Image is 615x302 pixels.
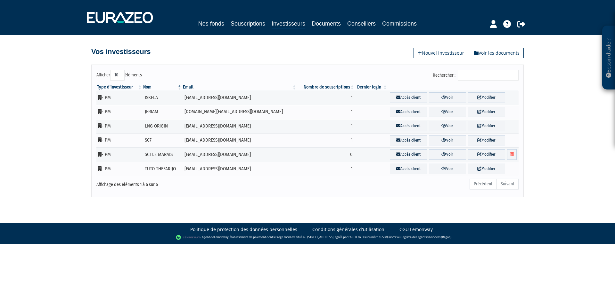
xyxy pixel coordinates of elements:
td: 1 [297,90,355,105]
a: Modifier [468,135,505,146]
a: Voir [429,149,466,160]
td: [EMAIL_ADDRESS][DOMAIN_NAME] [182,162,297,176]
td: SC7 [143,133,182,148]
select: Afficheréléments [110,70,125,81]
td: 1 [297,133,355,148]
td: - PM [96,133,143,148]
th: Dernier login : activer pour trier la colonne par ordre croissant [355,84,388,90]
td: - PM [96,105,143,119]
th: Email : activer pour trier la colonne par ordre croissant [182,84,297,90]
a: Registre des agents financiers (Regafi) [401,235,451,239]
a: Accès client [390,149,427,160]
img: 1732889491-logotype_eurazeo_blanc_rvb.png [87,12,153,23]
td: - PM [96,162,143,176]
td: LNG ORIGIN [143,119,182,133]
a: Accès client [390,135,427,146]
td: 1 [297,105,355,119]
td: TUTO THEFARIJO [143,162,182,176]
a: Voir [429,107,466,117]
th: Type d'investisseur : activer pour trier la colonne par ordre croissant [96,84,143,90]
a: Investisseurs [272,19,305,29]
a: Modifier [468,92,505,103]
div: - Agent de (établissement de paiement dont le siège social est situé au [STREET_ADDRESS], agréé p... [6,234,609,241]
a: Modifier [468,149,505,160]
label: Afficher éléments [96,70,142,81]
td: JERIAM [143,105,182,119]
a: Accès client [390,107,427,117]
td: [EMAIL_ADDRESS][DOMAIN_NAME] [182,147,297,162]
a: Conditions générales d'utilisation [312,226,384,233]
label: Rechercher : [433,70,519,81]
img: logo-lemonway.png [176,234,201,241]
a: Lemonway [214,235,229,239]
td: 1 [297,119,355,133]
td: [EMAIL_ADDRESS][DOMAIN_NAME] [182,133,297,148]
h4: Vos investisseurs [91,48,151,56]
a: Voir [429,92,466,103]
td: [EMAIL_ADDRESS][DOMAIN_NAME] [182,90,297,105]
a: Nos fonds [198,19,224,28]
a: Accès client [390,164,427,174]
a: Supprimer [507,149,517,160]
td: [EMAIL_ADDRESS][DOMAIN_NAME] [182,119,297,133]
a: Modifier [468,107,505,117]
td: 1 [297,162,355,176]
th: Nombre de souscriptions : activer pour trier la colonne par ordre croissant [297,84,355,90]
td: - PM [96,147,143,162]
a: Nouvel investisseur [414,48,468,58]
td: [DOMAIN_NAME][EMAIL_ADDRESS][DOMAIN_NAME] [182,105,297,119]
a: Conseillers [347,19,376,28]
a: Voir [429,121,466,131]
a: Souscriptions [231,19,265,28]
p: Besoin d'aide ? [605,29,612,87]
input: Rechercher : [458,70,519,81]
a: Voir [429,164,466,174]
td: - PM [96,119,143,133]
a: Modifier [468,164,505,174]
a: Accès client [390,121,427,131]
div: Affichage des éléments 1 à 6 sur 6 [96,178,267,188]
td: SCI LE MARAIS [143,147,182,162]
th: &nbsp; [388,84,519,90]
td: - PM [96,90,143,105]
a: Modifier [468,121,505,131]
a: Commissions [382,19,417,28]
a: Politique de protection des données personnelles [190,226,297,233]
a: Voir les documents [470,48,524,58]
th: Nom : activer pour trier la colonne par ordre d&eacute;croissant [143,84,182,90]
a: Accès client [390,92,427,103]
a: Documents [312,19,341,28]
a: CGU Lemonway [399,226,433,233]
a: Voir [429,135,466,146]
td: 0 [297,147,355,162]
td: ISKELA [143,90,182,105]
